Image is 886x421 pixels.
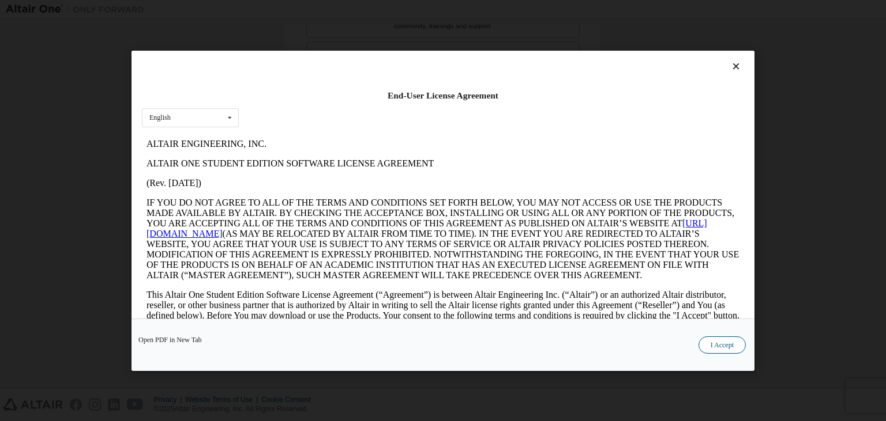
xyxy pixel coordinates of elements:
[5,24,598,35] p: ALTAIR ONE STUDENT EDITION SOFTWARE LICENSE AGREEMENT
[5,63,598,146] p: IF YOU DO NOT AGREE TO ALL OF THE TERMS AND CONDITIONS SET FORTH BELOW, YOU MAY NOT ACCESS OR USE...
[5,5,598,15] p: ALTAIR ENGINEERING, INC.
[138,336,202,343] a: Open PDF in New Tab
[5,84,565,104] a: [URL][DOMAIN_NAME]
[149,114,171,121] div: English
[5,44,598,54] p: (Rev. [DATE])
[699,336,746,353] button: I Accept
[142,90,744,101] div: End-User License Agreement
[5,155,598,197] p: This Altair One Student Edition Software License Agreement (“Agreement”) is between Altair Engine...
